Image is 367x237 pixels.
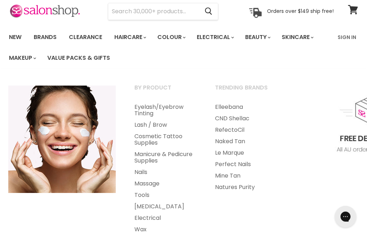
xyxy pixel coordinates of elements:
[206,101,285,193] ul: Main menu
[206,101,285,113] a: Elleebana
[240,30,275,45] a: Beauty
[276,30,318,45] a: Skincare
[206,124,285,136] a: RefectoCil
[4,27,333,68] ul: Main menu
[109,30,151,45] a: Haircare
[125,224,205,235] a: Wax
[4,30,27,45] a: New
[4,50,40,66] a: Makeup
[125,189,205,201] a: Tools
[125,119,205,131] a: Lash / Brow
[28,30,62,45] a: Brands
[206,82,285,100] a: Trending Brands
[42,50,115,66] a: Value Packs & Gifts
[206,170,285,182] a: Mine Tan
[125,82,205,100] a: By Product
[63,30,108,45] a: Clearance
[191,30,238,45] a: Electrical
[125,212,205,224] a: Electrical
[125,101,205,119] a: Eyelash/Eyebrow Tinting
[267,8,334,14] p: Orders over $149 ship free!
[125,201,205,212] a: [MEDICAL_DATA]
[206,159,285,170] a: Perfect Nails
[206,147,285,159] a: Le Marque
[333,30,361,45] a: Sign In
[206,182,285,193] a: Natures Purity
[206,136,285,147] a: Naked Tan
[125,149,205,166] a: Manicure & Pedicure Supplies
[152,30,190,45] a: Colour
[206,113,285,124] a: CND Shellac
[108,3,218,20] form: Product
[125,101,205,235] ul: Main menu
[125,178,205,189] a: Massage
[125,131,205,149] a: Cosmetic Tattoo Supplies
[199,3,218,20] button: Search
[108,3,199,20] input: Search
[125,166,205,178] a: Nails
[331,203,360,230] iframe: Gorgias live chat messenger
